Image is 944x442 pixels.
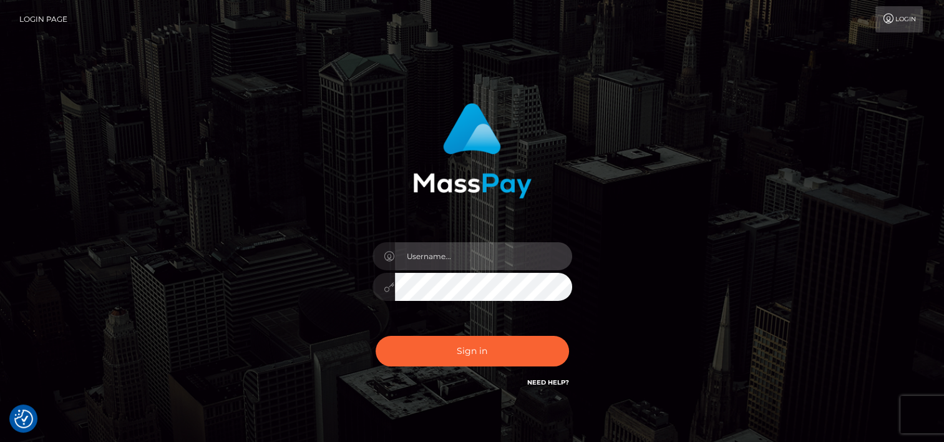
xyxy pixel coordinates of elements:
a: Login Page [19,6,67,32]
input: Username... [395,242,572,270]
button: Sign in [376,336,569,366]
button: Consent Preferences [14,410,33,428]
img: MassPay Login [413,103,532,199]
a: Need Help? [527,378,569,386]
a: Login [875,6,923,32]
img: Revisit consent button [14,410,33,428]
